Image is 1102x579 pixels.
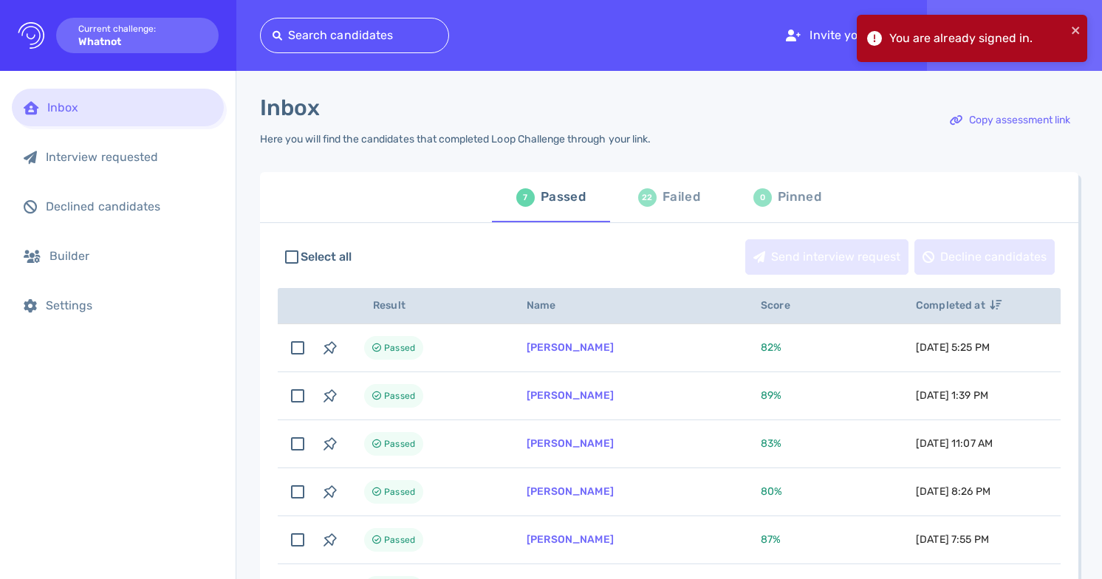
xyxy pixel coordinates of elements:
span: 83 % [761,437,781,450]
span: [DATE] 1:39 PM [916,389,988,402]
button: Send interview request [745,239,908,275]
div: 7 [516,188,535,207]
span: Passed [384,435,415,453]
a: [PERSON_NAME] [527,485,614,498]
div: Declined candidates [46,199,212,213]
span: [DATE] 8:26 PM [916,485,990,498]
span: 80 % [761,485,782,498]
div: Decline candidates [915,240,1054,274]
div: Inbox [47,100,212,114]
span: Score [761,299,807,312]
div: Passed [541,186,586,208]
span: Passed [384,387,415,405]
span: 89 % [761,389,781,402]
div: Builder [49,249,212,263]
div: Send interview request [746,240,908,274]
button: close [1071,21,1081,38]
a: [PERSON_NAME] [527,437,614,450]
span: 87 % [761,533,781,546]
div: 0 [753,188,772,207]
span: [DATE] 7:55 PM [916,533,989,546]
span: Passed [384,483,415,501]
th: Result [346,288,509,324]
span: Name [527,299,572,312]
div: Failed [663,186,700,208]
a: [PERSON_NAME] [527,341,614,354]
div: Pinned [778,186,821,208]
button: Decline candidates [914,239,1055,275]
a: [PERSON_NAME] [527,533,614,546]
span: Passed [384,531,415,549]
div: 22 [638,188,657,207]
span: Completed at [916,299,1002,312]
span: 82 % [761,341,781,354]
div: Copy assessment link [942,103,1078,137]
span: [DATE] 5:25 PM [916,341,990,354]
span: Select all [301,248,352,266]
a: [PERSON_NAME] [527,389,614,402]
div: Here you will find the candidates that completed Loop Challenge through your link. [260,133,651,145]
span: Passed [384,339,415,357]
button: Copy assessment link [942,103,1078,138]
span: [DATE] 11:07 AM [916,437,993,450]
div: Interview requested [46,150,212,164]
h1: Inbox [260,95,320,121]
div: You are already signed in. [889,30,1067,47]
div: Settings [46,298,212,312]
